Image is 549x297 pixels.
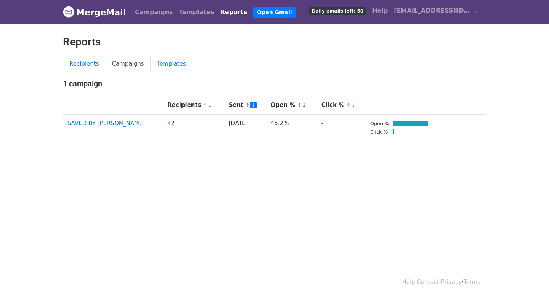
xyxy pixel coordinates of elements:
[306,3,369,18] a: Daily emails left: 50
[266,114,317,141] td: 45.2%
[224,96,266,115] th: Sent
[394,6,470,15] span: [EMAIL_ADDRESS][DOMAIN_NAME]
[369,3,391,18] a: Help
[106,56,151,72] a: Campaigns
[464,279,480,286] a: Terms
[297,102,302,108] a: ↑
[309,7,366,15] span: Daily emails left: 50
[253,7,295,18] a: Open Gmail
[317,96,366,115] th: Click %
[302,102,306,108] a: ↓
[63,56,106,72] a: Recipients
[163,114,224,141] td: 42
[151,56,193,72] a: Templates
[417,279,439,286] a: Contact
[246,102,250,108] a: ↑
[266,96,317,115] th: Open %
[67,120,145,127] a: SAVED BY [PERSON_NAME]
[63,79,486,88] h4: 1 campaign
[391,3,480,21] a: [EMAIL_ADDRESS][DOMAIN_NAME]
[63,36,486,48] h2: Reports
[250,102,257,108] a: ↓
[370,121,389,126] small: Open %
[370,129,388,135] small: Click %
[63,4,126,20] a: MergeMail
[132,5,176,20] a: Campaigns
[203,102,207,108] a: ↑
[441,279,462,286] a: Privacy
[224,114,266,141] td: [DATE]
[208,102,212,108] a: ↓
[217,5,250,20] a: Reports
[163,96,224,115] th: Recipients
[351,102,355,108] a: ↓
[402,279,415,286] a: Help
[176,5,217,20] a: Templates
[63,6,74,18] img: MergeMail logo
[317,114,366,141] td: -
[346,102,350,108] a: ↑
